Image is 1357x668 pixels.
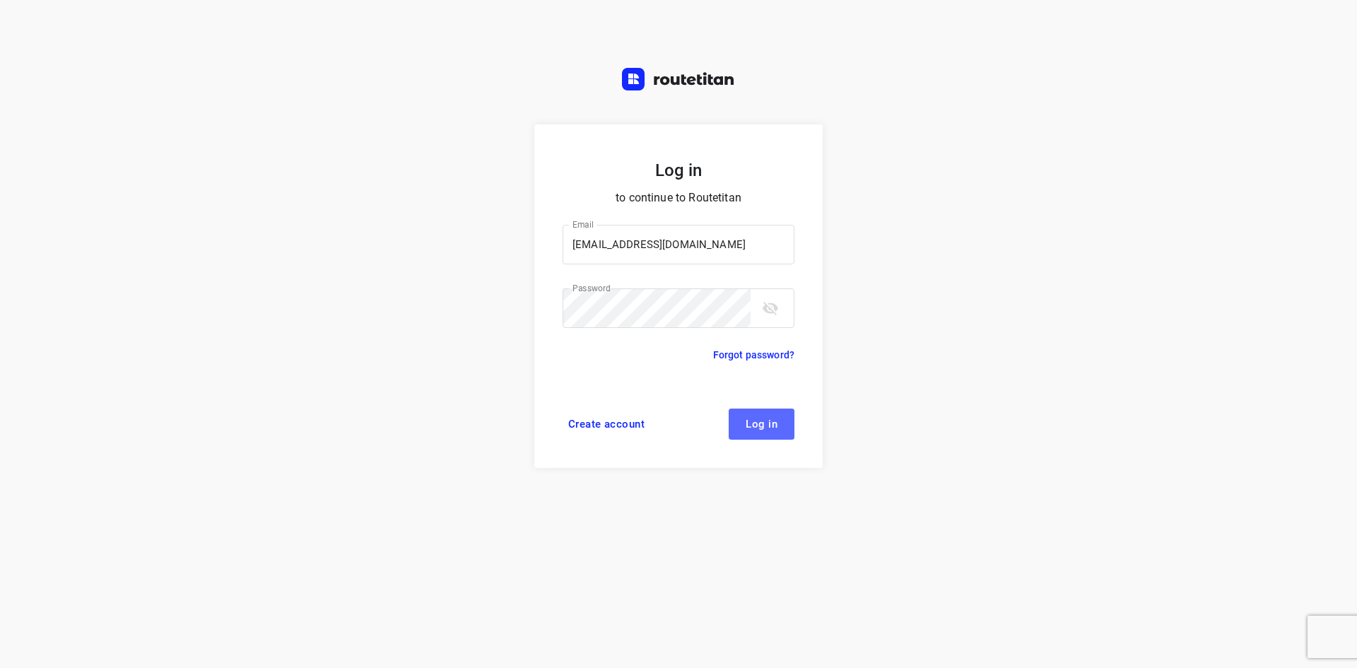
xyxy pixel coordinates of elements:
[729,409,794,440] button: Log in
[563,158,794,182] h5: Log in
[622,68,735,90] img: Routetitan
[746,418,777,430] span: Log in
[568,418,645,430] span: Create account
[756,294,785,322] button: toggle password visibility
[563,188,794,208] p: to continue to Routetitan
[563,409,650,440] a: Create account
[622,68,735,94] a: Routetitan
[713,346,794,363] a: Forgot password?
